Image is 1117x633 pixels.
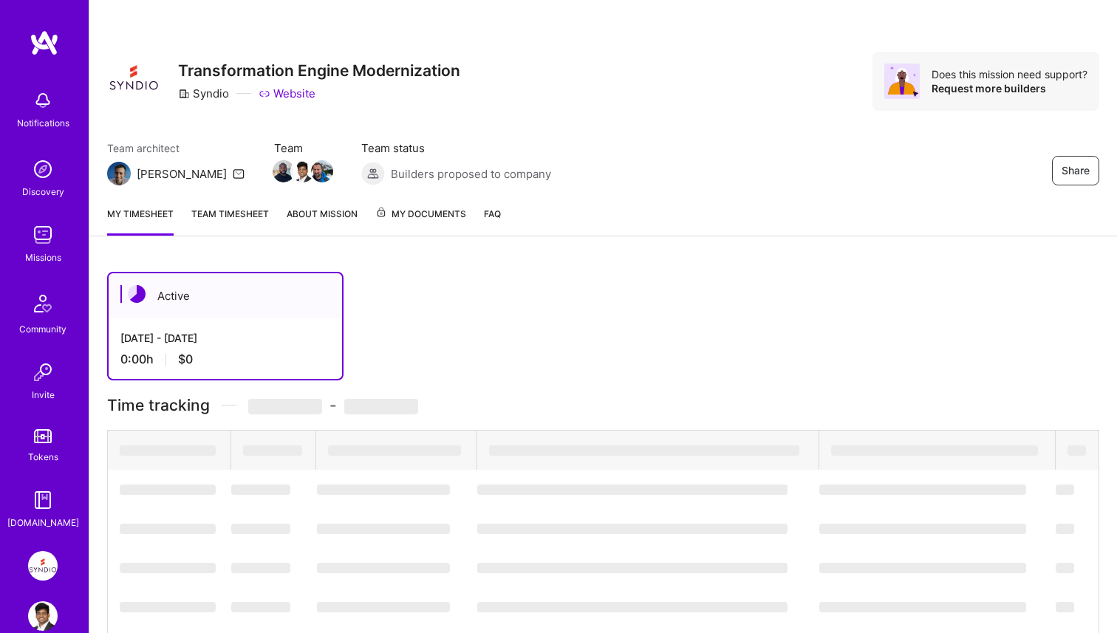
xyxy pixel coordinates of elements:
[243,445,302,456] span: ‌
[932,81,1087,95] div: Request more builders
[231,602,290,612] span: ‌
[19,321,66,337] div: Community
[1068,445,1086,456] span: ‌
[819,602,1026,612] span: ‌
[178,352,193,367] span: $0
[137,166,227,182] div: [PERSON_NAME]
[884,64,920,99] img: Avatar
[107,396,1099,414] h3: Time tracking
[831,445,1038,456] span: ‌
[1056,524,1074,534] span: ‌
[107,52,160,105] img: Company Logo
[25,286,61,321] img: Community
[34,429,52,443] img: tokens
[24,601,61,631] a: User Avatar
[28,485,58,515] img: guide book
[361,162,385,185] img: Builders proposed to company
[22,184,64,199] div: Discovery
[17,115,69,131] div: Notifications
[317,563,450,573] span: ‌
[819,524,1026,534] span: ‌
[317,524,450,534] span: ‌
[292,160,314,182] img: Team Member Avatar
[28,449,58,465] div: Tokens
[231,563,290,573] span: ‌
[30,30,59,56] img: logo
[477,563,788,573] span: ‌
[819,485,1026,495] span: ‌
[477,485,788,495] span: ‌
[120,524,216,534] span: ‌
[932,67,1087,81] div: Does this mission need support?
[28,551,58,581] img: Syndio: Transformation Engine Modernization
[273,160,295,182] img: Team Member Avatar
[484,206,501,236] a: FAQ
[317,485,450,495] span: ‌
[233,168,245,179] i: icon Mail
[311,160,333,182] img: Team Member Avatar
[1056,485,1074,495] span: ‌
[317,602,450,612] span: ‌
[391,166,551,182] span: Builders proposed to company
[178,61,460,80] h3: Transformation Engine Modernization
[109,273,342,318] div: Active
[120,602,216,612] span: ‌
[191,206,269,236] a: Team timesheet
[248,399,322,414] span: ‌
[120,445,216,456] span: ‌
[25,250,61,265] div: Missions
[375,206,466,236] a: My Documents
[28,357,58,387] img: Invite
[477,524,788,534] span: ‌
[274,159,293,184] a: Team Member Avatar
[178,86,229,101] div: Syndio
[344,399,418,414] span: ‌
[328,445,461,456] span: ‌
[1056,563,1074,573] span: ‌
[120,352,330,367] div: 0:00 h
[7,515,79,530] div: [DOMAIN_NAME]
[489,445,799,456] span: ‌
[28,601,58,631] img: User Avatar
[287,206,358,236] a: About Mission
[178,88,190,100] i: icon CompanyGray
[107,140,245,156] span: Team architect
[128,285,146,303] img: Active
[819,563,1026,573] span: ‌
[361,140,551,156] span: Team status
[120,330,330,346] div: [DATE] - [DATE]
[477,602,788,612] span: ‌
[120,563,216,573] span: ‌
[28,86,58,115] img: bell
[293,159,312,184] a: Team Member Avatar
[28,220,58,250] img: teamwork
[375,206,466,222] span: My Documents
[259,86,315,101] a: Website
[231,485,290,495] span: ‌
[231,524,290,534] span: ‌
[248,396,418,414] span: -
[24,551,61,581] a: Syndio: Transformation Engine Modernization
[107,162,131,185] img: Team Architect
[120,485,216,495] span: ‌
[1062,163,1090,178] span: Share
[312,159,332,184] a: Team Member Avatar
[32,387,55,403] div: Invite
[1056,602,1074,612] span: ‌
[1052,156,1099,185] button: Share
[274,140,332,156] span: Team
[28,154,58,184] img: discovery
[107,206,174,236] a: My timesheet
